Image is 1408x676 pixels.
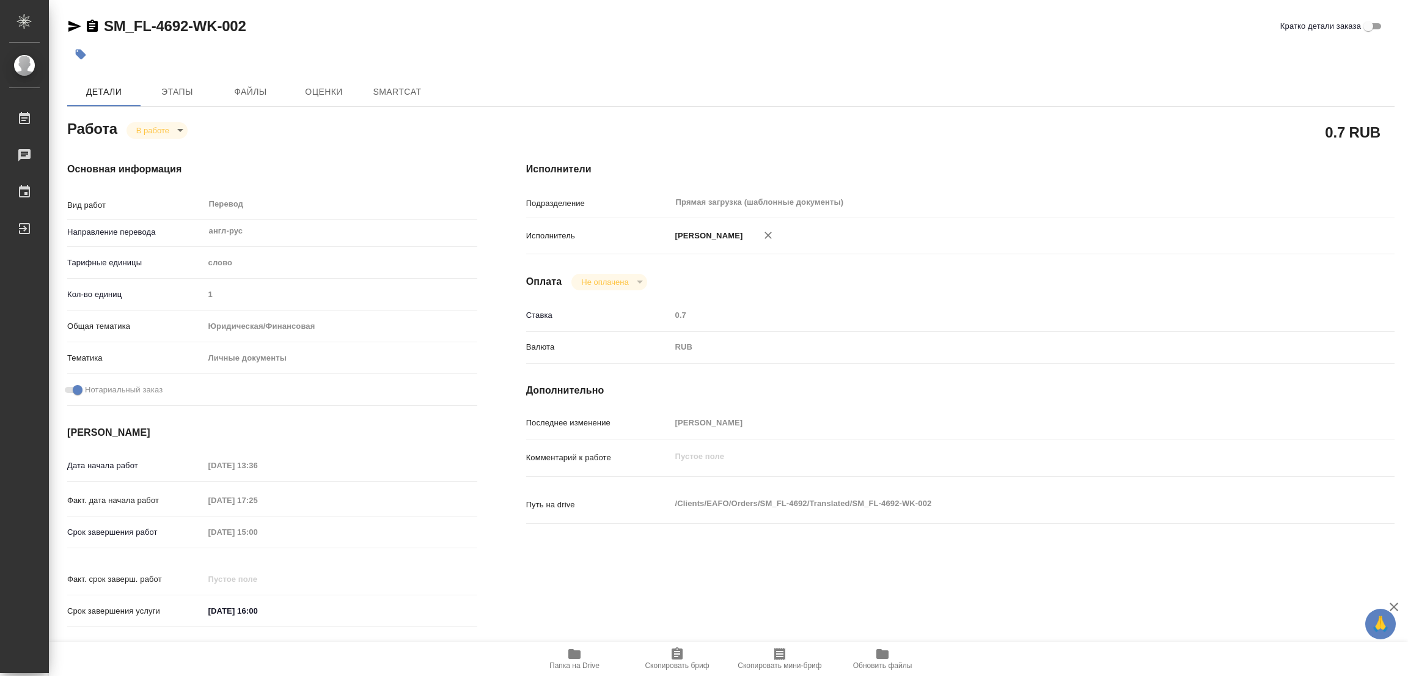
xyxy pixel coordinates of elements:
[526,452,671,464] p: Комментарий к работе
[204,285,477,303] input: Пустое поле
[368,84,427,100] span: SmartCat
[204,348,477,369] div: Личные документы
[67,352,204,364] p: Тематика
[204,457,311,474] input: Пустое поле
[755,222,782,249] button: Удалить исполнителя
[204,252,477,273] div: слово
[671,230,743,242] p: [PERSON_NAME]
[728,642,831,676] button: Скопировать мини-бриф
[204,570,311,588] input: Пустое поле
[571,274,647,290] div: В работе
[526,383,1395,398] h4: Дополнительно
[104,18,246,34] a: SM_FL-4692-WK-002
[148,84,207,100] span: Этапы
[1365,609,1396,639] button: 🙏
[67,257,204,269] p: Тарифные единицы
[67,288,204,301] p: Кол-во единиц
[67,320,204,332] p: Общая тематика
[526,162,1395,177] h4: Исполнители
[204,602,311,620] input: ✎ Введи что-нибудь
[526,274,562,289] h4: Оплата
[67,460,204,472] p: Дата начала работ
[853,661,912,670] span: Обновить файлы
[671,493,1322,514] textarea: /Clients/EAFO/Orders/SM_FL-4692/Translated/SM_FL-4692-WK-002
[85,384,163,396] span: Нотариальный заказ
[1280,20,1361,32] span: Кратко детали заказа
[75,84,133,100] span: Детали
[577,277,632,287] button: Не оплачена
[204,316,477,337] div: Юридическая/Финансовая
[67,573,204,586] p: Факт. срок заверш. работ
[549,661,599,670] span: Папка на Drive
[1370,611,1391,637] span: 🙏
[67,494,204,507] p: Факт. дата начала работ
[67,226,204,238] p: Направление перевода
[626,642,728,676] button: Скопировать бриф
[526,417,671,429] p: Последнее изменение
[526,341,671,353] p: Валюта
[526,197,671,210] p: Подразделение
[67,526,204,538] p: Срок завершения работ
[645,661,709,670] span: Скопировать бриф
[738,661,821,670] span: Скопировать мини-бриф
[67,41,94,68] button: Добавить тэг
[67,425,477,440] h4: [PERSON_NAME]
[204,491,311,509] input: Пустое поле
[526,230,671,242] p: Исполнитель
[133,125,173,136] button: В работе
[1325,122,1380,142] h2: 0.7 RUB
[67,199,204,211] p: Вид работ
[671,306,1322,324] input: Пустое поле
[523,642,626,676] button: Папка на Drive
[127,122,188,139] div: В работе
[526,499,671,511] p: Путь на drive
[671,414,1322,432] input: Пустое поле
[221,84,280,100] span: Файлы
[67,605,204,617] p: Срок завершения услуги
[831,642,934,676] button: Обновить файлы
[67,19,82,34] button: Скопировать ссылку для ЯМессенджера
[204,523,311,541] input: Пустое поле
[295,84,353,100] span: Оценки
[85,19,100,34] button: Скопировать ссылку
[526,309,671,321] p: Ставка
[67,117,117,139] h2: Работа
[671,337,1322,358] div: RUB
[67,162,477,177] h4: Основная информация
